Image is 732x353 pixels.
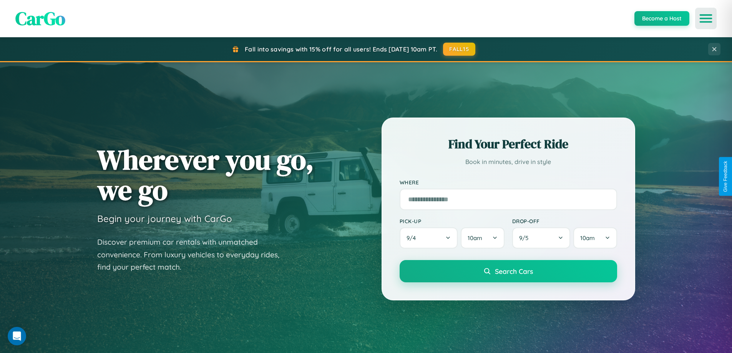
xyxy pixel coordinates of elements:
button: Search Cars [400,260,617,282]
button: Open menu [695,8,717,29]
h2: Find Your Perfect Ride [400,136,617,152]
label: Where [400,179,617,186]
button: 10am [461,227,504,249]
button: 9/5 [512,227,571,249]
button: 10am [573,227,617,249]
span: 9 / 4 [407,234,420,242]
h1: Wherever you go, we go [97,144,314,205]
p: Discover premium car rentals with unmatched convenience. From luxury vehicles to everyday rides, ... [97,236,289,273]
span: Search Cars [495,267,533,275]
label: Drop-off [512,218,617,224]
span: CarGo [15,6,65,31]
span: Fall into savings with 15% off for all users! Ends [DATE] 10am PT. [245,45,437,53]
span: 9 / 5 [519,234,532,242]
div: Open Intercom Messenger [8,327,26,345]
button: FALL15 [443,43,475,56]
div: Give Feedback [723,161,728,192]
h3: Begin your journey with CarGo [97,213,232,224]
span: 10am [580,234,595,242]
span: 10am [468,234,482,242]
button: Become a Host [634,11,689,26]
label: Pick-up [400,218,505,224]
p: Book in minutes, drive in style [400,156,617,167]
button: 9/4 [400,227,458,249]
